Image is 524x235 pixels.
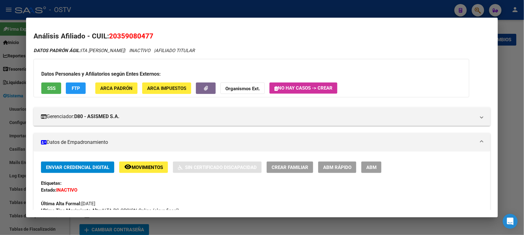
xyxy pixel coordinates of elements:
span: ITA [PERSON_NAME] [34,48,124,53]
mat-panel-title: Datos de Empadronamiento [41,139,475,146]
span: AFILIADO TITULAR [155,48,195,53]
strong: Etiquetas: [41,180,61,186]
span: No hay casos -> Crear [274,85,332,91]
strong: Última Alta Formal: [41,201,81,206]
span: Movimientos [132,165,163,170]
mat-icon: remove_red_eye [124,163,132,171]
span: Enviar Credencial Digital [46,165,109,170]
span: ABM Rápido [323,165,351,170]
span: ARCA Impuestos [147,86,186,91]
button: ABM Rápido [318,162,356,173]
button: ABM [361,162,382,173]
span: FTP [72,86,80,91]
mat-panel-title: Gerenciador: [41,113,475,120]
h3: Datos Personales y Afiliatorios según Entes Externos: [41,70,462,78]
h2: Análisis Afiliado - CUIL: [34,31,490,42]
button: No hay casos -> Crear [269,82,337,94]
strong: DATOS PADRÓN ÁGIL: [34,48,80,53]
strong: Ultimo Tipo Movimiento Alta: [41,208,102,213]
button: Movimientos [119,162,168,173]
button: Crear Familiar [267,162,313,173]
span: ABM [366,165,377,170]
button: ARCA Impuestos [142,82,191,94]
span: SSS [47,86,56,91]
span: ARCA Padrón [100,86,133,91]
button: ARCA Padrón [95,82,138,94]
button: Organismos Ext. [220,82,265,94]
button: Enviar Credencial Digital [41,162,114,173]
strong: Estado: [41,187,56,193]
span: 20359080477 [109,32,153,40]
span: Sin Certificado Discapacidad [185,165,257,170]
button: Sin Certificado Discapacidad [173,162,262,173]
strong: INACTIVO [56,187,77,193]
i: | INACTIVO | [34,48,195,53]
button: FTP [66,82,86,94]
span: [DATE] [41,201,95,206]
mat-expansion-panel-header: Datos de Empadronamiento [34,133,490,152]
strong: Organismos Ext. [225,86,260,91]
span: ALTA RG OPCION Online (clave fiscal) [41,208,179,213]
span: Crear Familiar [272,165,308,170]
mat-expansion-panel-header: Gerenciador:D80 - ASISMED S.A. [34,107,490,126]
strong: D80 - ASISMED S.A. [74,113,120,120]
div: Open Intercom Messenger [503,214,518,229]
button: SSS [41,82,61,94]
